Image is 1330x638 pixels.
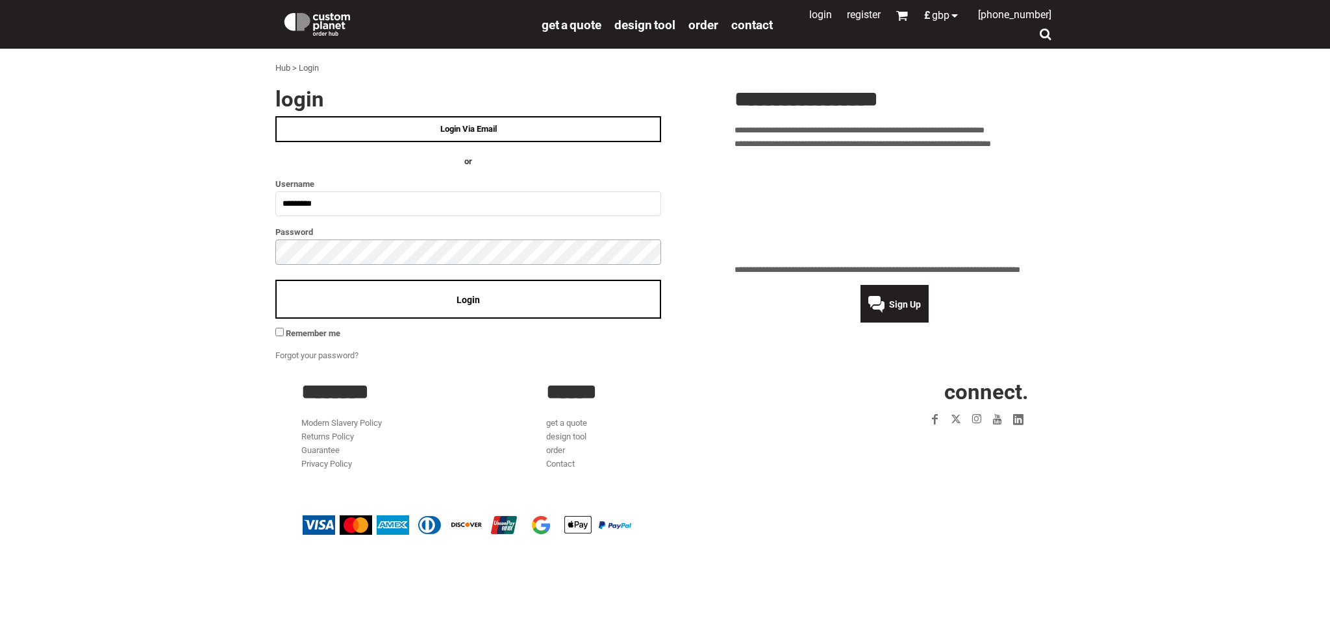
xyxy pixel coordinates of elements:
img: Diners Club [414,515,446,535]
a: Hub [275,63,290,73]
a: Privacy Policy [301,459,352,469]
iframe: Customer reviews powered by Trustpilot [849,437,1029,453]
a: order [688,17,718,32]
h4: OR [275,155,661,169]
span: Contact [731,18,773,32]
a: Login [809,8,832,21]
a: design tool [614,17,675,32]
a: Forgot your password? [275,350,358,360]
span: order [688,18,718,32]
a: Contact [731,17,773,32]
img: PayPal [599,521,631,529]
span: Login Via Email [440,124,497,134]
img: Apple Pay [562,515,594,535]
h2: CONNECT. [792,381,1029,402]
div: > [292,62,297,75]
span: Remember me [286,328,340,338]
a: design tool [546,432,586,441]
a: Register [847,8,881,21]
img: Visa [303,515,335,535]
h2: Login [275,88,661,110]
label: Password [275,225,661,239]
a: get a quote [546,418,587,428]
img: China UnionPay [488,515,520,535]
span: £ [924,10,932,21]
img: Mastercard [340,515,372,535]
a: Guarantee [301,445,340,455]
a: get a quote [542,17,601,32]
span: get a quote [542,18,601,32]
iframe: Customer reviews powered by Trustpilot [734,158,1055,256]
span: GBP [932,10,949,21]
a: Login Via Email [275,116,661,142]
a: Modern Slavery Policy [301,418,382,428]
img: Custom Planet [282,10,353,36]
input: Remember me [275,328,284,336]
span: [PHONE_NUMBER] [978,8,1051,21]
img: Google Pay [525,515,557,535]
a: Custom Planet [275,3,535,42]
label: Username [275,177,661,191]
a: order [546,445,565,455]
span: Sign Up [889,299,921,310]
span: Login [457,295,480,305]
span: design tool [614,18,675,32]
a: Contact [546,459,575,469]
img: Discover [451,515,483,535]
div: Login [299,62,319,75]
img: American Express [377,515,409,535]
a: Returns Policy [301,432,354,441]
